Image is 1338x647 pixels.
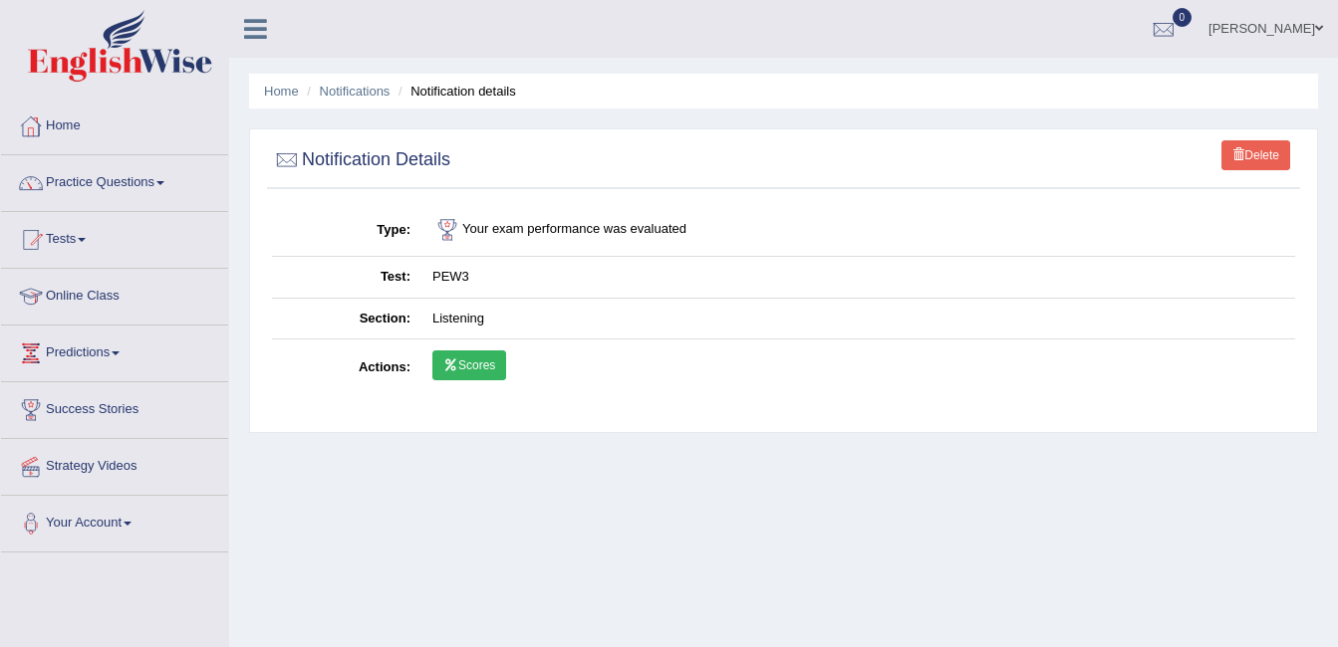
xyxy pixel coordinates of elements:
th: Actions [272,339,421,397]
th: Section [272,298,421,339]
td: Your exam performance was evaluated [421,204,1295,257]
th: Type [272,204,421,257]
a: Home [1,99,228,148]
span: 0 [1173,8,1193,27]
a: Home [264,84,299,99]
h2: Notification Details [272,145,450,175]
a: Predictions [1,325,228,375]
th: Test [272,257,421,299]
a: Delete [1221,140,1290,170]
li: Notification details [394,82,516,101]
td: Listening [421,298,1295,339]
a: Strategy Videos [1,439,228,489]
a: Online Class [1,269,228,319]
a: Success Stories [1,382,228,432]
a: Notifications [320,84,391,99]
a: Scores [432,350,506,380]
td: PEW3 [421,257,1295,299]
a: Tests [1,212,228,262]
a: Your Account [1,496,228,545]
a: Practice Questions [1,155,228,205]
